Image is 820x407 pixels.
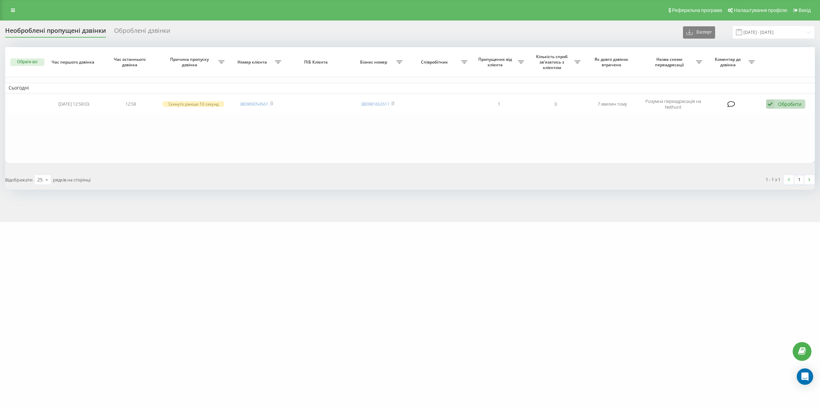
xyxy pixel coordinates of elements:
[291,59,343,65] span: ПІБ Клієнта
[797,368,813,385] div: Open Intercom Messenger
[162,57,218,67] span: Причина пропуску дзвінка
[5,83,815,93] td: Сьогодні
[778,101,802,107] div: Обробити
[584,95,641,114] td: 7 хвилин тому
[528,95,584,114] td: 0
[52,59,96,65] span: Час першого дзвінка
[471,95,528,114] td: 1
[5,27,106,38] div: Необроблені пропущені дзвінки
[734,8,787,13] span: Налаштування профілю
[709,57,749,67] span: Коментар до дзвінка
[409,59,461,65] span: Співробітник
[641,95,706,114] td: Розумна переадресація на Nethunt
[5,177,32,183] span: Відображати
[37,176,43,183] div: 25
[590,57,635,67] span: Як довго дзвінок втрачено
[644,57,696,67] span: Назва схеми переадресації
[53,177,91,183] span: рядків на сторінці
[683,26,715,39] button: Експорт
[114,27,170,38] div: Оброблені дзвінки
[799,8,811,13] span: Вихід
[794,175,804,185] a: 1
[108,57,153,67] span: Час останнього дзвінка
[361,101,389,107] a: 380981662611
[102,95,159,114] td: 12:59
[531,54,575,70] span: Кількість спроб зв'язатись з клієнтом
[474,57,518,67] span: Пропущених від клієнта
[46,95,102,114] td: [DATE] 12:59:03
[231,59,275,65] span: Номер клієнта
[240,101,268,107] a: 380969054561
[162,101,224,107] div: Скинуто раніше 10 секунд
[10,58,44,66] button: Обрати всі
[353,59,396,65] span: Бізнес номер
[672,8,722,13] span: Реферальна програма
[766,176,780,183] div: 1 - 1 з 1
